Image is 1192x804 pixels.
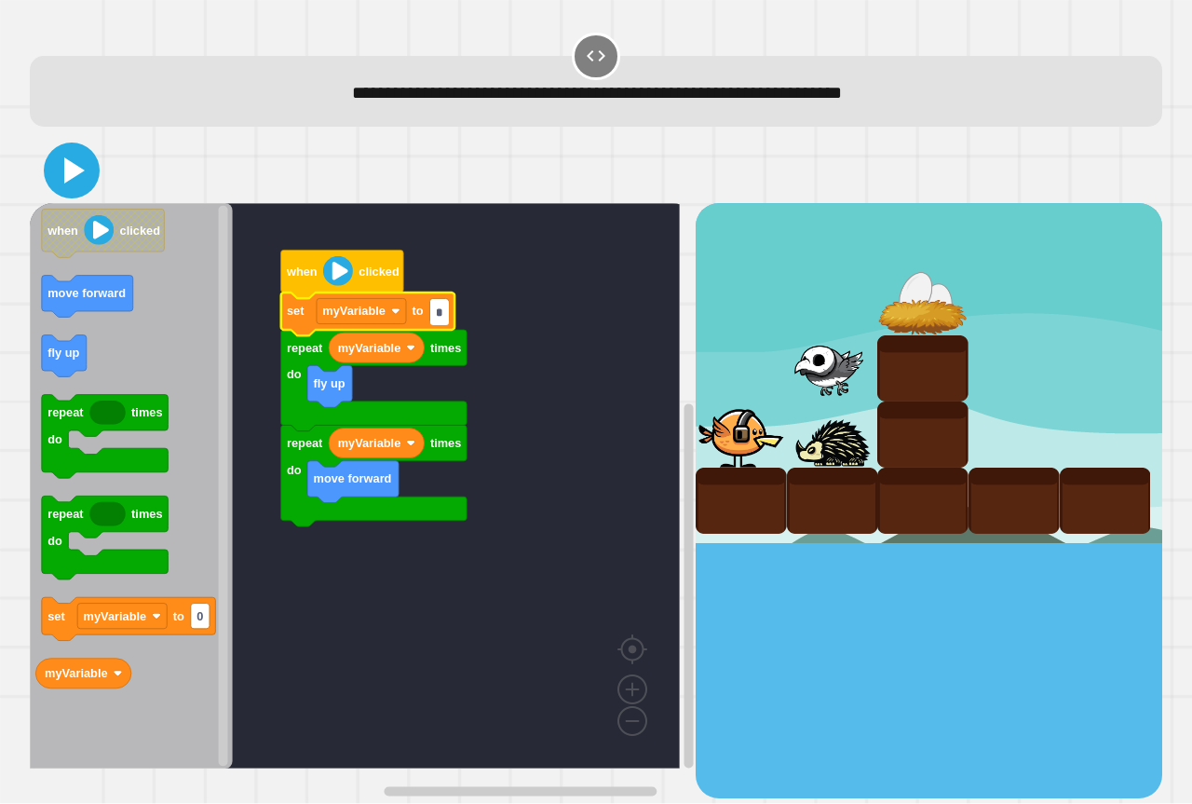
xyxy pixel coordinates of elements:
[131,508,162,522] text: times
[47,609,65,623] text: set
[120,224,160,238] text: clicked
[47,347,79,361] text: fly up
[338,437,401,451] text: myVariable
[30,203,696,797] div: Blockly Workspace
[45,667,108,681] text: myVariable
[359,265,399,279] text: clicked
[47,224,78,238] text: when
[47,534,62,548] text: do
[47,433,62,447] text: do
[287,437,323,451] text: repeat
[313,472,391,486] text: move forward
[287,305,305,319] text: set
[287,368,302,382] text: do
[84,609,147,623] text: myVariable
[196,609,203,623] text: 0
[47,508,84,522] text: repeat
[338,341,401,355] text: myVariable
[47,406,84,420] text: repeat
[47,287,126,301] text: move forward
[286,265,318,279] text: when
[412,305,423,319] text: to
[287,463,302,477] text: do
[430,341,461,355] text: times
[173,609,184,623] text: to
[430,437,461,451] text: times
[287,341,323,355] text: repeat
[322,305,386,319] text: myVariable
[131,406,162,420] text: times
[313,377,345,391] text: fly up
